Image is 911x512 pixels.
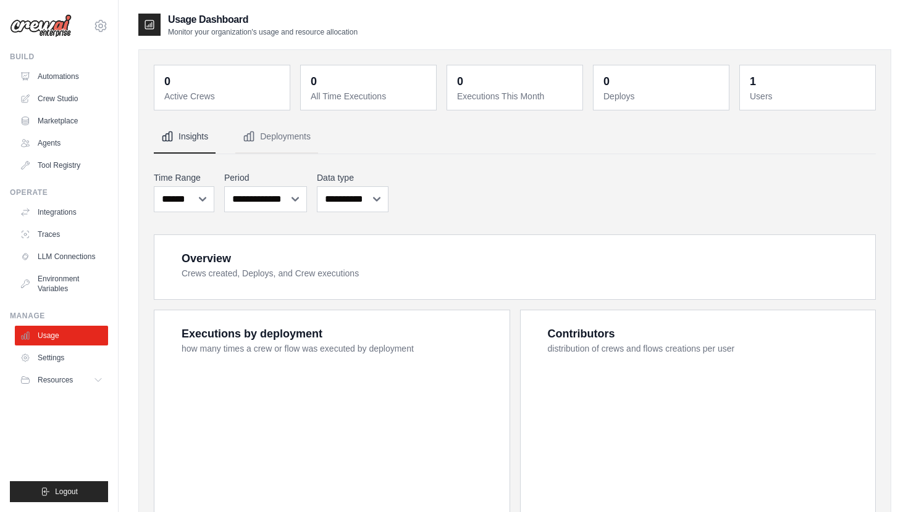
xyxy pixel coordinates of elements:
[224,171,307,184] label: Period
[457,90,575,102] dt: Executions This Month
[15,348,108,368] a: Settings
[548,325,615,342] div: Contributors
[750,73,756,90] div: 1
[15,247,108,266] a: LLM Connections
[15,111,108,131] a: Marketplace
[182,250,231,267] div: Overview
[311,73,317,90] div: 0
[182,342,495,355] dt: how many times a crew or flow was executed by deployment
[168,12,358,27] h2: Usage Dashboard
[548,342,861,355] dt: distribution of crews and flows creations per user
[182,325,322,342] div: Executions by deployment
[15,370,108,390] button: Resources
[15,67,108,86] a: Automations
[317,171,388,184] label: Data type
[750,90,868,102] dt: Users
[10,52,108,62] div: Build
[311,90,429,102] dt: All Time Executions
[10,481,108,502] button: Logout
[15,326,108,345] a: Usage
[154,120,216,154] button: Insights
[10,188,108,197] div: Operate
[15,155,108,175] a: Tool Registry
[10,14,72,38] img: Logo
[154,171,214,184] label: Time Range
[15,225,108,244] a: Traces
[164,90,282,102] dt: Active Crews
[38,375,73,385] span: Resources
[15,89,108,109] a: Crew Studio
[15,133,108,153] a: Agents
[55,487,78,497] span: Logout
[603,73,610,90] div: 0
[457,73,463,90] div: 0
[164,73,170,90] div: 0
[154,120,876,154] nav: Tabs
[235,120,318,154] button: Deployments
[182,267,860,279] dt: Crews created, Deploys, and Crew executions
[603,90,721,102] dt: Deploys
[168,27,358,37] p: Monitor your organization's usage and resource allocation
[15,269,108,299] a: Environment Variables
[10,311,108,321] div: Manage
[15,202,108,222] a: Integrations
